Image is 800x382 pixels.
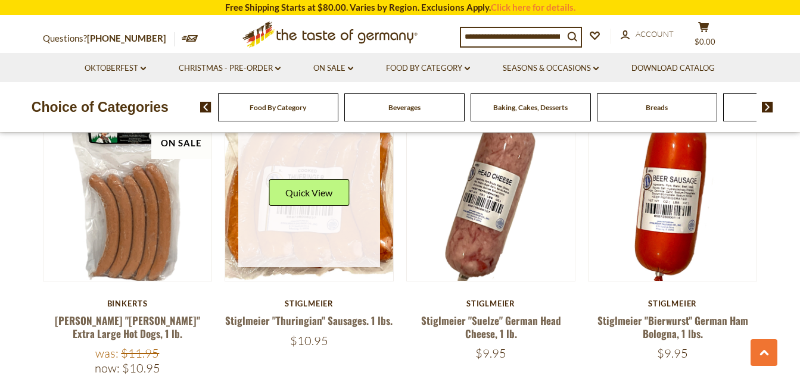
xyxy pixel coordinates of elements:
img: Binkert [43,112,212,281]
a: Click here for details. [491,2,575,12]
a: Food By Category [250,103,306,112]
a: Beverages [388,103,421,112]
a: [PERSON_NAME] "[PERSON_NAME]" Extra Large Hot Dogs, 1 lb. [55,313,200,340]
div: Stiglmeier [406,299,576,308]
img: previous arrow [200,102,211,112]
a: Baking, Cakes, Desserts [493,103,568,112]
a: Account [621,28,674,41]
a: Oktoberfest [85,62,146,75]
img: next arrow [762,102,773,112]
a: On Sale [313,62,353,75]
a: Christmas - PRE-ORDER [179,62,281,75]
a: Stiglmeier "Suelze" German Head Cheese, 1 lb. [421,313,561,340]
div: Stiglmeier [225,299,394,308]
span: $9.95 [475,346,506,361]
label: Was: [95,346,119,361]
span: $10.95 [122,361,160,375]
span: $10.95 [290,333,328,348]
span: $11.95 [121,346,159,361]
img: Stiglmeier "Thuringian" Sausages. 1 lbs. [225,112,394,281]
button: Quick View [269,179,349,206]
img: Stiglmeier "Suelze" German Head Cheese, 1 lb. [407,112,575,281]
a: Download Catalog [631,62,715,75]
a: Stiglmeier "Thuringian" Sausages. 1 lbs. [225,313,393,328]
div: Binkerts [43,299,213,308]
a: Seasons & Occasions [503,62,599,75]
a: Food By Category [386,62,470,75]
a: Breads [646,103,668,112]
span: Account [636,29,674,39]
span: $0.00 [695,37,715,46]
img: Stiglmeier "Bierwurst" German Ham Bologna, 1 lbs. [589,112,757,281]
div: Stiglmeier [588,299,758,308]
label: Now: [95,361,120,375]
span: $9.95 [657,346,688,361]
a: Stiglmeier "Bierwurst" German Ham Bologna, 1 lbs. [597,313,748,340]
a: [PHONE_NUMBER] [87,33,166,43]
p: Questions? [43,31,175,46]
button: $0.00 [686,21,722,51]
